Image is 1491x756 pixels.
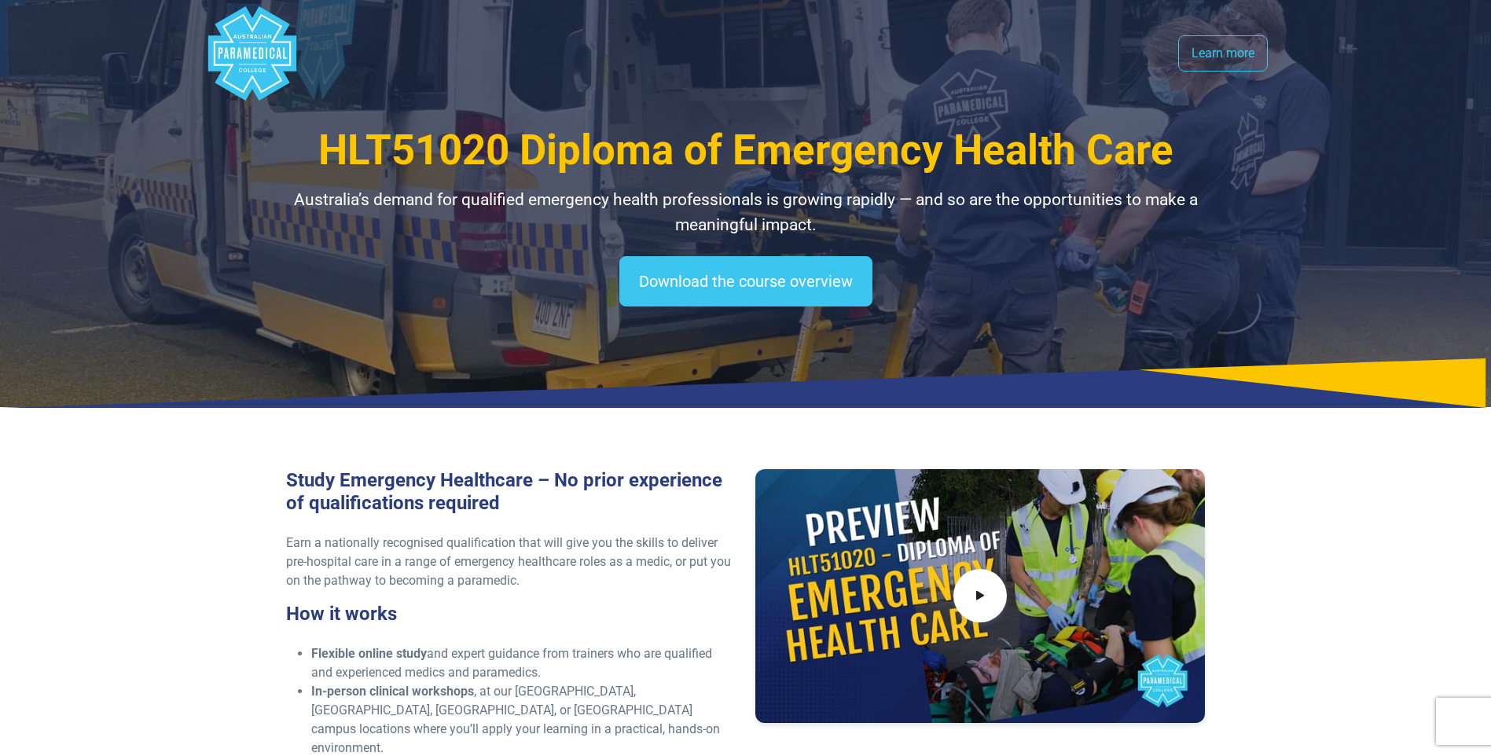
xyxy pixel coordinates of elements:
[311,644,736,682] li: and expert guidance from trainers who are qualified and experienced medics and paramedics.
[318,126,1173,174] span: HLT51020 Diploma of Emergency Health Care
[311,684,474,699] strong: In-person clinical workshops
[311,646,427,661] strong: Flexible online study
[286,534,736,590] p: Earn a nationally recognised qualification that will give you the skills to deliver pre-hospital ...
[205,6,299,101] div: Australian Paramedical College
[619,256,872,306] a: Download the course overview
[286,469,736,515] h3: Study Emergency Healthcare – No prior experience of qualifications required
[286,188,1206,237] p: Australia’s demand for qualified emergency health professionals is growing rapidly — and so are t...
[286,603,736,626] h3: How it works
[1178,35,1268,72] a: Learn more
